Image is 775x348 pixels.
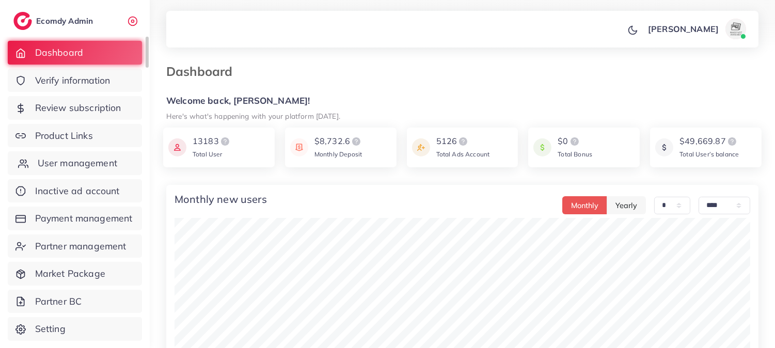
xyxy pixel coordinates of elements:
[166,96,758,106] h5: Welcome back, [PERSON_NAME]!
[35,184,120,198] span: Inactive ad account
[726,135,738,148] img: logo
[679,150,739,158] span: Total User’s balance
[436,150,490,158] span: Total Ads Account
[13,12,32,30] img: logo
[36,16,96,26] h2: Ecomdy Admin
[533,135,551,160] img: icon payment
[8,317,142,341] a: Setting
[558,150,592,158] span: Total Bonus
[219,135,231,148] img: logo
[8,69,142,92] a: Verify information
[725,19,746,39] img: avatar
[8,41,142,65] a: Dashboard
[562,196,607,214] button: Monthly
[13,12,96,30] a: logoEcomdy Admin
[8,262,142,286] a: Market Package
[350,135,362,148] img: logo
[642,19,750,39] a: [PERSON_NAME]avatar
[607,196,646,214] button: Yearly
[38,156,117,170] span: User management
[436,135,490,148] div: 5126
[412,135,430,160] img: icon payment
[568,135,581,148] img: logo
[35,295,82,308] span: Partner BC
[457,135,469,148] img: logo
[193,135,231,148] div: 13183
[314,135,362,148] div: $8,732.6
[290,135,308,160] img: icon payment
[648,23,719,35] p: [PERSON_NAME]
[558,135,592,148] div: $0
[35,129,93,143] span: Product Links
[166,64,241,79] h3: Dashboard
[8,96,142,120] a: Review subscription
[35,101,121,115] span: Review subscription
[35,240,126,253] span: Partner management
[314,150,362,158] span: Monthly Deposit
[679,135,739,148] div: $49,669.87
[8,151,142,175] a: User management
[35,46,83,59] span: Dashboard
[175,193,267,205] h4: Monthly new users
[35,74,110,87] span: Verify information
[193,150,223,158] span: Total User
[168,135,186,160] img: icon payment
[8,179,142,203] a: Inactive ad account
[8,290,142,313] a: Partner BC
[166,112,340,120] small: Here's what's happening with your platform [DATE].
[8,234,142,258] a: Partner management
[35,212,133,225] span: Payment management
[35,267,105,280] span: Market Package
[8,207,142,230] a: Payment management
[8,124,142,148] a: Product Links
[35,322,66,336] span: Setting
[655,135,673,160] img: icon payment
